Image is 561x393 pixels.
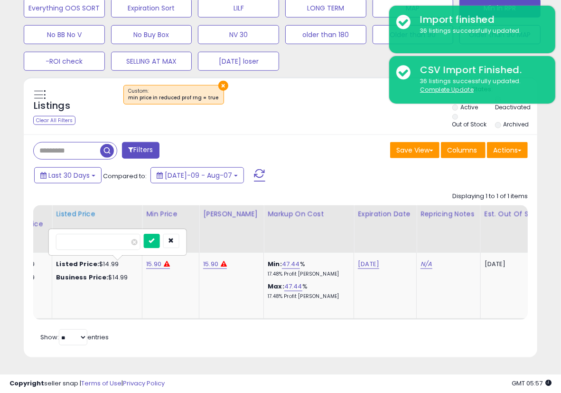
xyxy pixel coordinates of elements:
div: Markup on Cost [268,209,350,219]
div: Clear All Filters [33,116,75,125]
div: % [268,282,346,300]
label: Active [460,103,478,111]
span: Show: entries [40,333,109,342]
button: older than 180 [285,25,366,44]
strong: Copyright [9,379,44,388]
div: $14.99 [56,260,135,268]
span: Custom: [129,87,219,102]
button: No Buy Box [111,25,192,44]
a: 15.90 [146,259,161,269]
span: Last 30 Days [48,171,90,180]
div: min price in reduced prof rng = true [129,95,219,101]
label: Deactivated [495,103,531,111]
b: Max: [268,282,284,291]
a: [DATE] [358,259,379,269]
label: Archived [504,120,529,128]
b: Min: [268,259,282,268]
button: Actions [487,142,528,158]
button: Filters [122,142,159,159]
button: SELLING AT MAX [111,52,192,71]
div: Expiration Date [358,209,412,219]
button: -ROI check [24,52,105,71]
div: $14.99 [56,273,135,282]
th: CSV column name: cust_attr_2_Expiration Date [354,205,417,253]
button: NV 30 [198,25,279,44]
a: 47.44 [282,259,300,269]
a: 15.90 [203,259,218,269]
div: seller snap | | [9,379,165,388]
div: Displaying 1 to 1 of 1 items [452,192,528,201]
button: Last 30 Days [34,167,102,183]
div: [PERSON_NAME] [203,209,260,219]
b: Business Price: [56,273,108,282]
a: Privacy Policy [123,379,165,388]
button: Columns [441,142,486,158]
a: 47.44 [284,282,302,291]
b: Listed Price: [56,259,99,268]
a: Terms of Use [81,379,122,388]
div: Listed Price [56,209,138,219]
p: 17.48% Profit [PERSON_NAME] [268,271,346,278]
th: CSV column name: cust_attr_3_Repricing Notes [417,205,481,253]
p: 17.48% Profit [PERSON_NAME] [268,293,346,300]
h5: Listings [34,99,70,113]
span: Columns [447,145,477,155]
button: [DATE]-09 - Aug-07 [150,167,244,183]
u: Complete Update [420,86,474,94]
div: CSV Import Finished. [413,63,548,77]
button: [DATE] loser [198,52,279,71]
div: 36 listings successfully updated. [413,27,548,36]
div: Min Price [146,209,195,219]
button: Older than 90 [373,25,454,44]
span: 2025-09-7 05:57 GMT [512,379,552,388]
label: Out of Stock [452,120,487,128]
div: Import finished [413,13,548,27]
button: Save View [390,142,439,158]
button: × [218,81,228,91]
a: N/A [421,259,432,269]
span: Compared to: [103,172,147,181]
button: No BB No V [24,25,105,44]
div: % [268,260,346,278]
span: [DATE]-09 - Aug-07 [165,171,232,180]
th: The percentage added to the cost of goods (COGS) that forms the calculator for Min & Max prices. [264,205,354,253]
div: 36 listings successfully updated. [413,77,548,95]
div: Repricing Notes [421,209,477,219]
